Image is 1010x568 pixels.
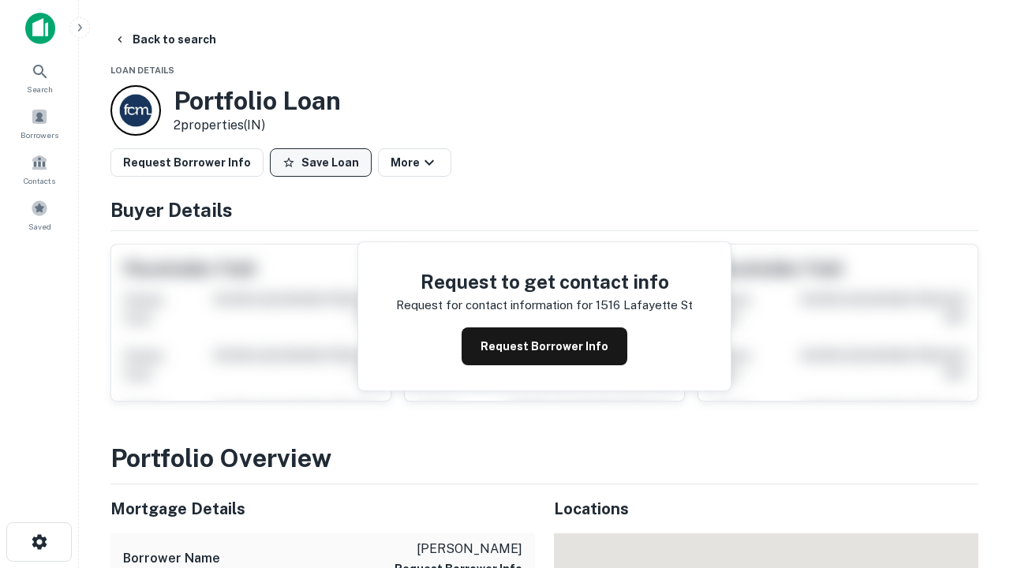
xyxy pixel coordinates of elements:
a: Contacts [5,148,74,190]
span: Loan Details [110,65,174,75]
p: 1516 lafayette st [596,296,693,315]
h4: Request to get contact info [396,267,693,296]
h5: Locations [554,497,978,521]
button: Request Borrower Info [110,148,264,177]
button: Back to search [107,25,223,54]
button: Request Borrower Info [462,327,627,365]
span: Borrowers [21,129,58,141]
h4: Buyer Details [110,196,978,224]
p: 2 properties (IN) [174,116,341,135]
h3: Portfolio Overview [110,439,978,477]
h3: Portfolio Loan [174,86,341,116]
span: Search [27,83,53,95]
h5: Mortgage Details [110,497,535,521]
button: Save Loan [270,148,372,177]
p: Request for contact information for [396,296,593,315]
a: Saved [5,193,74,236]
a: Borrowers [5,102,74,144]
img: capitalize-icon.png [25,13,55,44]
p: [PERSON_NAME] [395,540,522,559]
button: More [378,148,451,177]
a: Search [5,56,74,99]
h6: Borrower Name [123,549,220,568]
iframe: Chat Widget [931,391,1010,467]
span: Contacts [24,174,55,187]
span: Saved [28,220,51,233]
